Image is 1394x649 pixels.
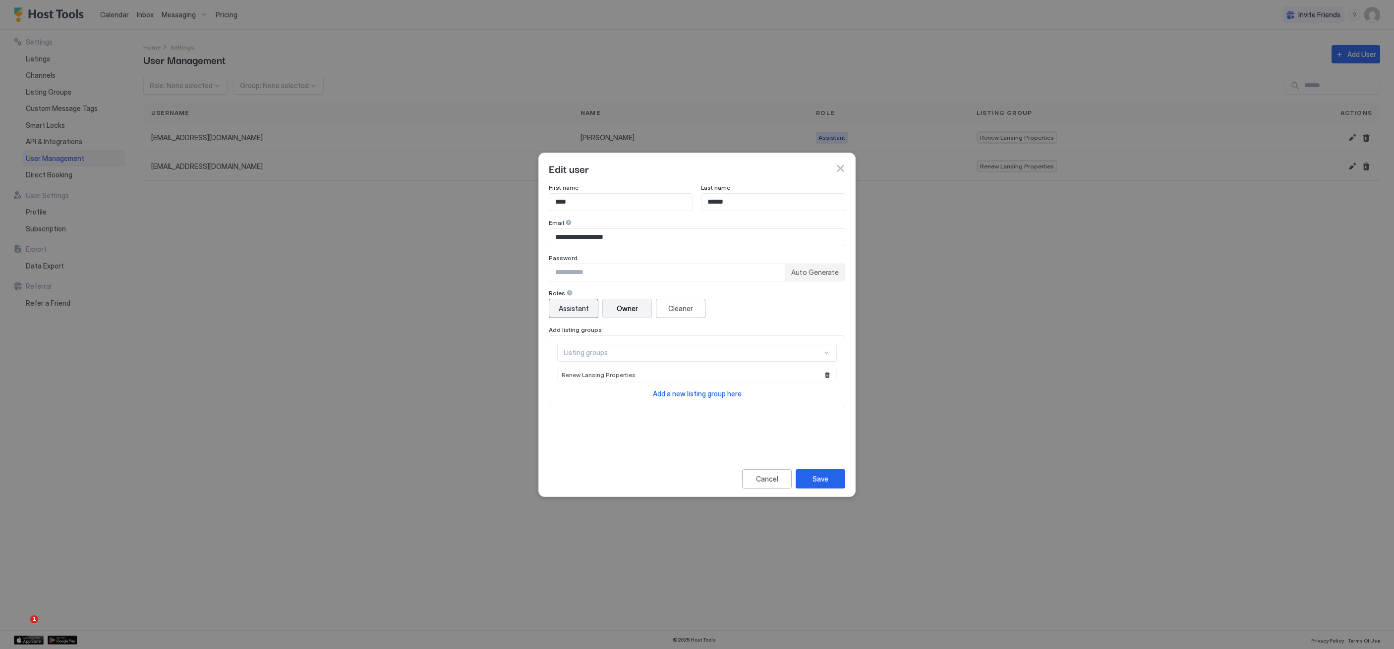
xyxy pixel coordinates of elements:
[564,348,822,357] div: Listing groups
[822,370,832,380] button: Remove
[549,194,693,211] input: Input Field
[796,469,845,488] button: Save
[30,615,38,623] span: 1
[562,371,636,379] span: Renew Lansing Properties
[549,254,578,262] span: Password
[701,194,845,211] input: Input Field
[549,161,589,176] span: Edit user
[549,289,565,297] span: Roles
[742,469,792,488] button: Cancel
[549,264,785,281] input: Input Field
[549,184,579,191] span: First name
[653,389,742,398] span: Add a new listing group here
[617,303,638,314] div: Owner
[656,299,705,318] button: Cleaner
[653,388,742,399] a: Add a new listing group here
[668,303,693,314] div: Cleaner
[791,268,839,277] span: Auto Generate
[602,299,652,318] button: Owner
[559,303,589,314] div: Assistant
[813,474,828,484] div: Save
[10,615,34,639] iframe: Intercom live chat
[549,326,602,333] span: Add listing groups
[701,184,730,191] span: Last name
[756,474,778,484] div: Cancel
[549,229,845,246] input: Input Field
[549,299,598,318] button: Assistant
[549,219,564,226] span: Email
